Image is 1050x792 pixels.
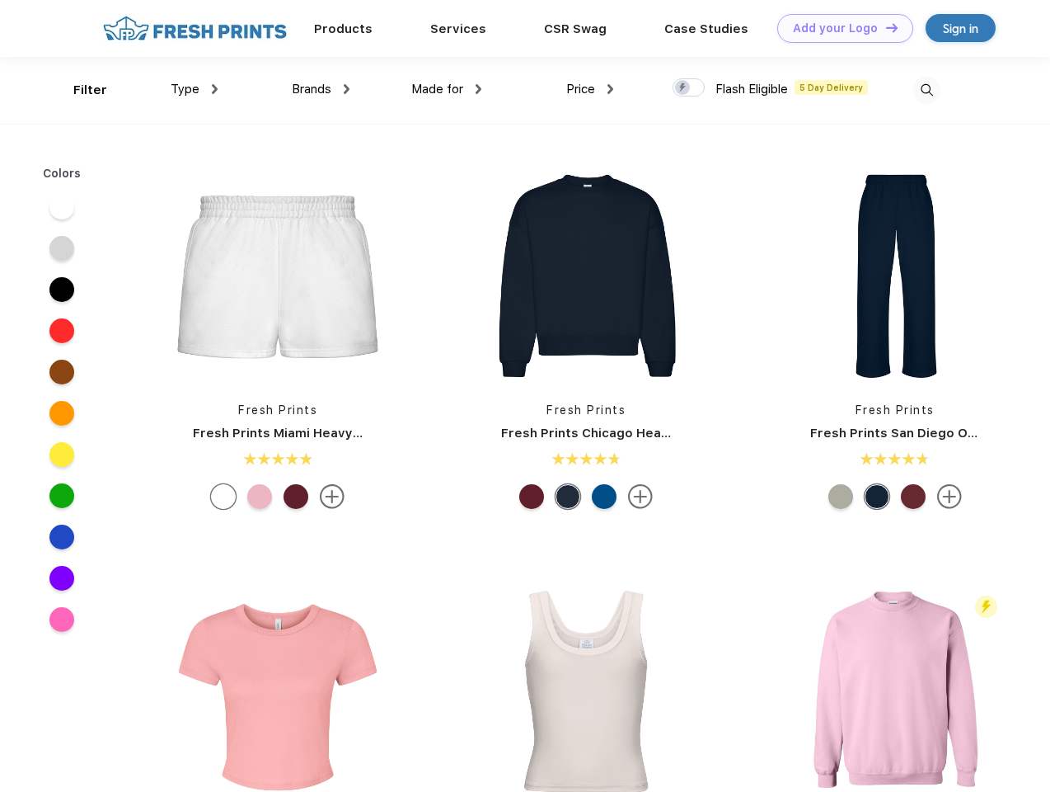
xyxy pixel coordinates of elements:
[926,14,996,42] a: Sign in
[975,596,997,618] img: flash_active_toggle.svg
[211,484,236,509] div: White
[247,484,272,509] div: Pink mto
[501,426,785,441] a: Fresh Prints Chicago Heavyweight Crewneck
[901,484,926,509] div: Crimson Red mto
[607,84,613,94] img: dropdown.png
[98,14,292,43] img: fo%20logo%202.webp
[171,82,199,97] span: Type
[828,484,853,509] div: Heathered Grey mto
[937,484,962,509] img: more.svg
[519,484,544,509] div: Crimson Red mto
[238,403,317,417] a: Fresh Prints
[566,82,595,97] span: Price
[411,82,463,97] span: Made for
[555,484,580,509] div: Navy mto
[943,19,978,38] div: Sign in
[212,84,218,94] img: dropdown.png
[292,82,331,97] span: Brands
[628,484,653,509] img: more.svg
[855,403,935,417] a: Fresh Prints
[592,484,616,509] div: Royal Blue mto
[476,166,696,385] img: func=resize&h=266
[344,84,349,94] img: dropdown.png
[795,80,868,95] span: 5 Day Delivery
[168,166,387,385] img: func=resize&h=266
[476,84,481,94] img: dropdown.png
[785,166,1005,385] img: func=resize&h=266
[865,484,889,509] div: Navy
[284,484,308,509] div: Crimson Red mto
[793,21,878,35] div: Add your Logo
[30,165,94,182] div: Colors
[193,426,442,441] a: Fresh Prints Miami Heavyweight Shorts
[546,403,626,417] a: Fresh Prints
[886,23,898,32] img: DT
[913,77,940,104] img: desktop_search.svg
[715,82,788,97] span: Flash Eligible
[73,81,107,100] div: Filter
[320,484,345,509] img: more.svg
[314,21,373,36] a: Products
